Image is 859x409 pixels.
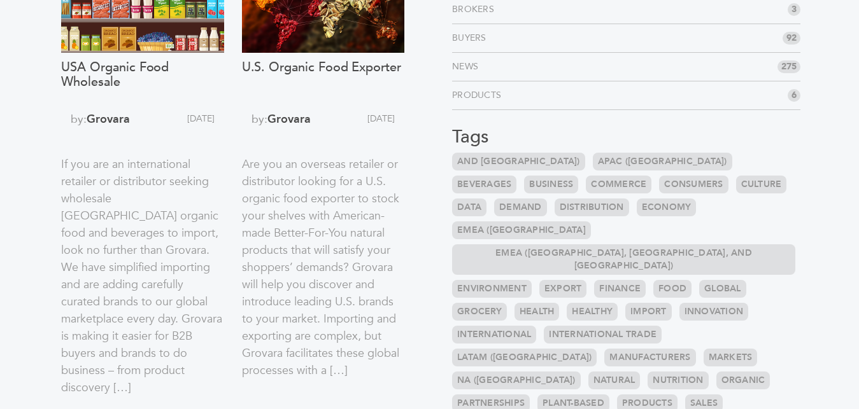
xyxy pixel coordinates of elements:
[242,60,404,106] a: U.S. Organic Food Exporter
[524,176,578,193] a: Business
[452,349,597,366] a: LATAM ([GEOGRAPHIC_DATA])
[61,111,144,146] span: by:
[604,349,695,366] a: Manufacturers
[594,280,646,298] a: Finance
[515,303,560,321] a: Health
[653,280,692,298] a: Food
[593,153,732,170] a: APAC ([GEOGRAPHIC_DATA])
[452,32,492,45] a: Buyers
[716,371,770,389] a: Organic
[267,111,311,127] a: Grovara
[452,280,532,298] a: Environment
[699,280,746,298] a: Global
[648,371,708,389] a: Nutrition
[452,198,486,216] a: Data
[637,198,697,216] a: Economy
[586,176,651,193] a: Commerce
[544,326,662,343] a: International Trade
[736,176,787,193] a: Culture
[704,349,758,366] a: Markets
[452,89,506,102] a: Products
[625,303,672,321] a: Import
[494,198,547,216] a: Demand
[452,176,516,193] a: Beverages
[788,89,800,102] span: 6
[452,221,591,239] a: EMEA ([GEOGRAPHIC_DATA]
[452,244,795,275] a: EMEA ([GEOGRAPHIC_DATA], [GEOGRAPHIC_DATA], and [GEOGRAPHIC_DATA])
[452,3,499,16] a: Brokers
[659,176,728,193] a: Consumers
[452,326,536,343] a: International
[539,280,587,298] a: Export
[452,60,483,73] a: News
[452,127,800,148] h3: Tags
[61,60,224,106] a: USA Organic Food Wholesale
[679,303,749,321] a: Innovation
[87,111,130,127] a: Grovara
[325,111,404,146] span: [DATE]
[777,60,800,73] span: 275
[783,32,800,45] span: 92
[555,198,629,216] a: Distribution
[242,111,325,146] span: by:
[145,111,224,146] span: [DATE]
[788,3,800,16] span: 3
[452,371,581,389] a: NA ([GEOGRAPHIC_DATA])
[567,303,618,321] a: Healthy
[452,303,507,321] a: Grocery
[452,153,585,170] a: and [GEOGRAPHIC_DATA])
[588,371,641,389] a: Natural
